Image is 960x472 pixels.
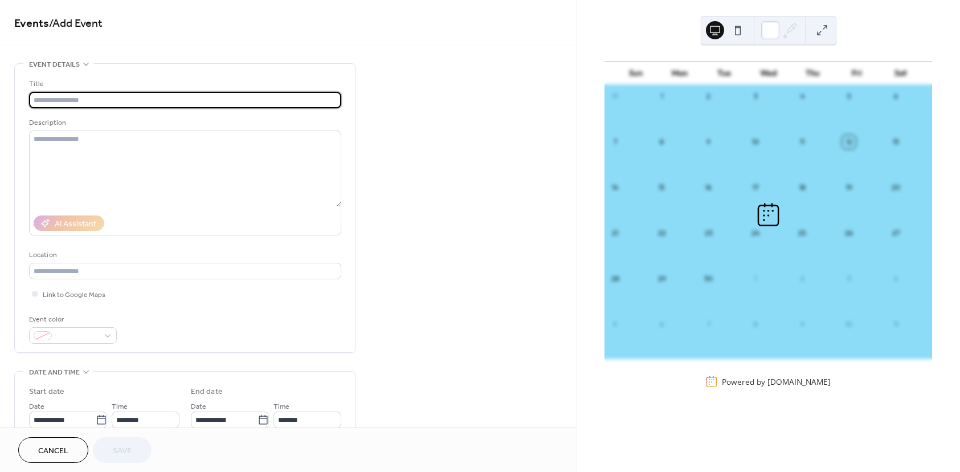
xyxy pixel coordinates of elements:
[889,226,902,240] div: 27
[842,318,856,331] div: 10
[842,135,856,149] div: 12
[702,89,716,103] div: 2
[38,445,68,457] span: Cancel
[749,89,762,103] div: 3
[835,62,879,85] div: Fri
[722,376,831,387] div: Powered by
[18,437,88,463] button: Cancel
[702,135,716,149] div: 9
[608,135,622,149] div: 7
[658,62,702,85] div: Mon
[608,89,622,103] div: 31
[842,226,856,240] div: 26
[702,226,716,240] div: 23
[749,318,762,331] div: 8
[702,272,716,286] div: 30
[655,181,669,194] div: 15
[889,272,902,286] div: 4
[29,249,339,261] div: Location
[749,135,762,149] div: 10
[889,89,902,103] div: 6
[702,318,716,331] div: 7
[889,181,902,194] div: 20
[655,272,669,286] div: 29
[14,13,49,35] a: Events
[749,272,762,286] div: 1
[746,62,791,85] div: Wed
[614,62,658,85] div: Sun
[749,181,762,194] div: 17
[842,272,856,286] div: 3
[191,401,206,413] span: Date
[112,401,128,413] span: Time
[655,135,669,149] div: 8
[29,117,339,129] div: Description
[191,386,223,398] div: End date
[49,13,103,35] span: / Add Event
[889,135,902,149] div: 13
[608,272,622,286] div: 28
[889,318,902,331] div: 11
[655,318,669,331] div: 6
[795,318,809,331] div: 9
[749,226,762,240] div: 24
[608,226,622,240] div: 21
[795,135,809,149] div: 11
[702,62,746,85] div: Tue
[795,89,809,103] div: 4
[767,376,831,387] a: [DOMAIN_NAME]
[29,386,64,398] div: Start date
[655,226,669,240] div: 22
[879,62,923,85] div: Sat
[29,78,339,90] div: Title
[842,89,856,103] div: 5
[43,289,105,301] span: Link to Google Maps
[842,181,856,194] div: 19
[608,181,622,194] div: 14
[608,318,622,331] div: 5
[795,181,809,194] div: 18
[29,401,44,413] span: Date
[655,89,669,103] div: 1
[273,401,289,413] span: Time
[29,59,80,71] span: Event details
[29,314,115,325] div: Event color
[795,272,809,286] div: 2
[702,181,716,194] div: 16
[790,62,835,85] div: Thu
[795,226,809,240] div: 25
[29,367,80,379] span: Date and time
